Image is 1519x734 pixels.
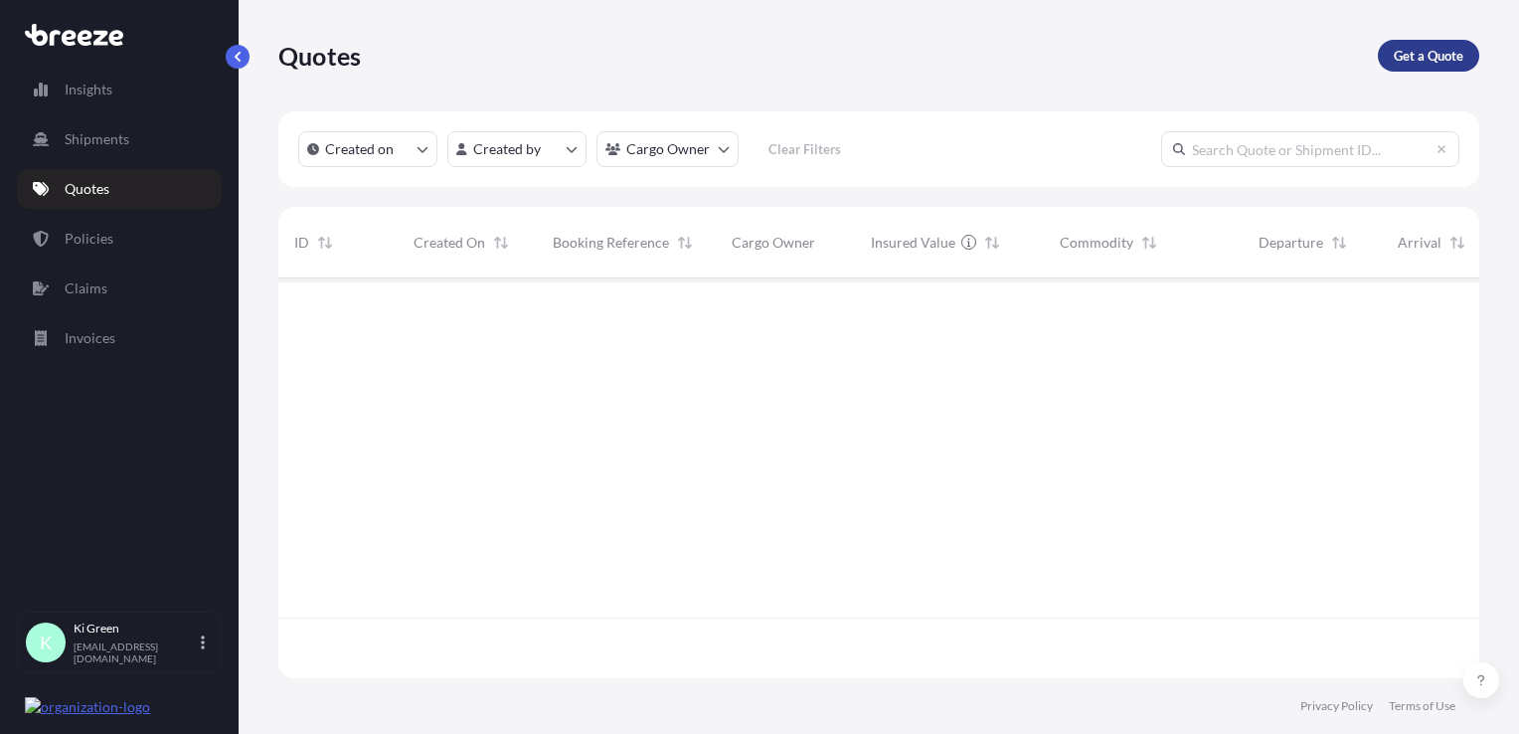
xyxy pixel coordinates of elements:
[294,233,309,253] span: ID
[980,231,1004,255] button: Sort
[1161,131,1459,167] input: Search Quote or Shipment ID...
[65,179,109,199] p: Quotes
[17,219,222,259] a: Policies
[871,233,955,253] span: Insured Value
[65,229,113,249] p: Policies
[1394,46,1463,66] p: Get a Quote
[1137,231,1161,255] button: Sort
[313,231,337,255] button: Sort
[25,697,150,717] img: organization-logo
[17,269,222,308] a: Claims
[65,129,129,149] p: Shipments
[325,139,394,159] p: Created on
[489,231,513,255] button: Sort
[553,233,669,253] span: Booking Reference
[1300,698,1373,714] a: Privacy Policy
[17,169,222,209] a: Quotes
[74,621,197,637] p: Ki Green
[1445,231,1469,255] button: Sort
[1398,233,1441,253] span: Arrival
[732,233,815,253] span: Cargo Owner
[65,328,115,348] p: Invoices
[65,80,112,99] p: Insights
[1327,231,1351,255] button: Sort
[596,131,739,167] button: cargoOwner Filter options
[768,139,841,159] p: Clear Filters
[17,119,222,159] a: Shipments
[65,278,107,298] p: Claims
[749,133,860,165] button: Clear Filters
[40,633,52,652] span: K
[1259,233,1323,253] span: Departure
[17,70,222,109] a: Insights
[626,139,710,159] p: Cargo Owner
[74,641,197,664] p: [EMAIL_ADDRESS][DOMAIN_NAME]
[414,233,485,253] span: Created On
[298,131,437,167] button: createdOn Filter options
[17,318,222,358] a: Invoices
[673,231,697,255] button: Sort
[473,139,541,159] p: Created by
[1389,698,1455,714] a: Terms of Use
[447,131,587,167] button: createdBy Filter options
[1060,233,1133,253] span: Commodity
[1378,40,1479,72] a: Get a Quote
[278,40,361,72] p: Quotes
